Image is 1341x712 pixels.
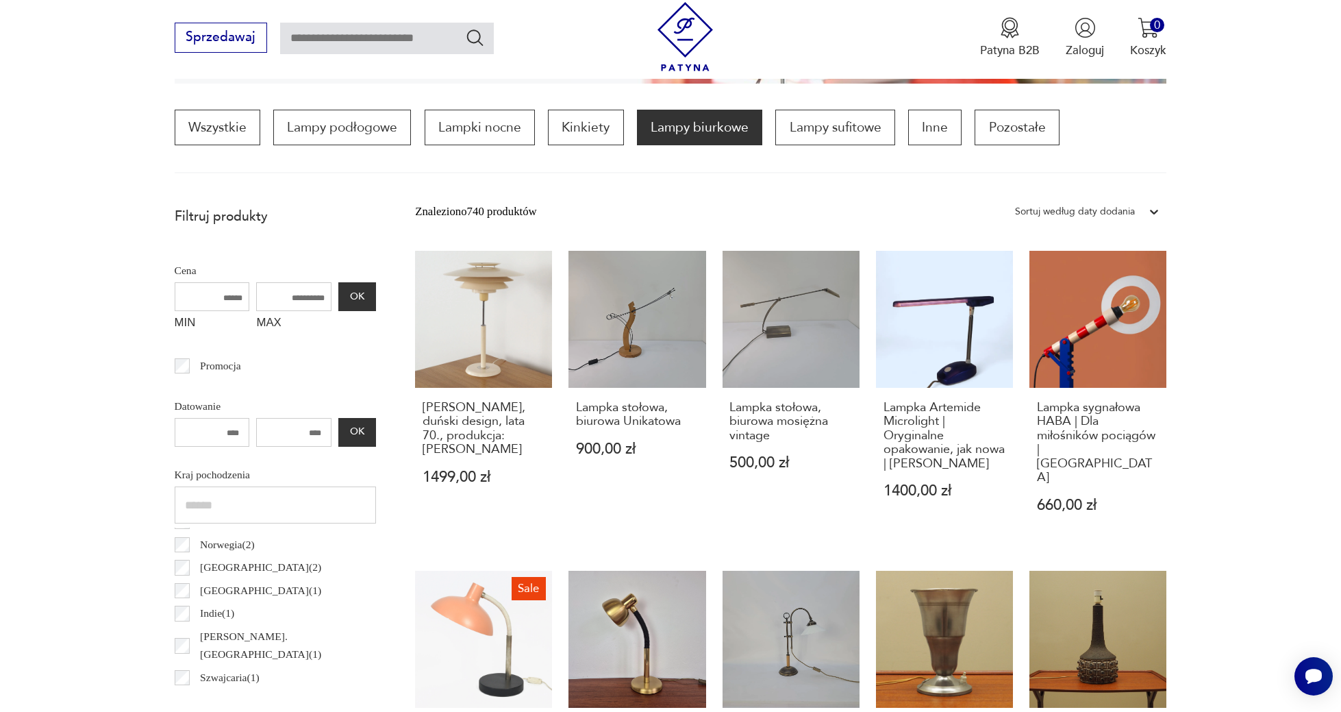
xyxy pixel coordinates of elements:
p: Szwajcaria ( 1 ) [200,669,260,687]
p: 900,00 zł [576,442,699,456]
p: [GEOGRAPHIC_DATA] ( 2 ) [200,558,321,576]
p: Zaloguj [1066,42,1104,58]
button: Patyna B2B [980,17,1040,58]
h3: Lampka stołowa, biurowa Unikatowa [576,401,699,429]
a: Lampa biurkowa, duński design, lata 70., produkcja: Dania[PERSON_NAME], duński design, lata 70., ... [415,251,552,545]
p: Promocja [200,357,241,375]
a: Lampy podłogowe [273,110,411,145]
a: Pozostałe [975,110,1059,145]
a: Lampy biurkowe [637,110,762,145]
button: OK [338,282,375,311]
iframe: Smartsupp widget button [1294,657,1333,696]
a: Lampy sufitowe [775,110,894,145]
a: Lampka stołowa, biurowa mosiężna vintageLampka stołowa, biurowa mosiężna vintage500,00 zł [723,251,860,545]
div: Sortuj według daty dodania [1015,203,1135,221]
img: Ikona medalu [999,17,1020,38]
p: [PERSON_NAME]. [GEOGRAPHIC_DATA] ( 1 ) [200,628,376,664]
p: Związek Radziecki ( 1 ) [200,692,294,710]
p: Kraj pochodzenia [175,466,376,484]
p: Norwegia ( 2 ) [200,536,255,554]
a: Lampki nocne [425,110,535,145]
p: 1400,00 zł [883,484,1006,498]
img: Patyna - sklep z meblami i dekoracjami vintage [651,2,720,71]
a: Sprzedawaj [175,33,267,44]
div: Znaleziono 740 produktów [415,203,537,221]
p: Patyna B2B [980,42,1040,58]
h3: [PERSON_NAME], duński design, lata 70., produkcja: [PERSON_NAME] [423,401,545,457]
img: Ikona koszyka [1138,17,1159,38]
img: Ikonka użytkownika [1075,17,1096,38]
h3: Lampka sygnałowa HABA | Dla miłośników pociągów | [GEOGRAPHIC_DATA] [1037,401,1160,484]
label: MAX [256,311,331,337]
a: Kinkiety [548,110,623,145]
p: Koszyk [1130,42,1166,58]
p: 500,00 zł [729,456,852,470]
a: Lampka Artemide Microlight | Oryginalne opakowanie, jak nowa | Ernesto GismondiLampka Artemide Mi... [876,251,1013,545]
p: Datowanie [175,397,376,415]
button: OK [338,418,375,447]
button: 0Koszyk [1130,17,1166,58]
label: MIN [175,311,250,337]
a: Ikona medaluPatyna B2B [980,17,1040,58]
h3: Lampka Artemide Microlight | Oryginalne opakowanie, jak nowa | [PERSON_NAME] [883,401,1006,471]
a: Lampka sygnałowa HABA | Dla miłośników pociągów | Styl MemphisLampka sygnałowa HABA | Dla miłośni... [1029,251,1166,545]
h3: Lampka stołowa, biurowa mosiężna vintage [729,401,852,443]
p: Filtruj produkty [175,208,376,225]
p: Cena [175,262,376,280]
button: Zaloguj [1066,17,1104,58]
a: Inne [908,110,962,145]
p: 1499,00 zł [423,470,545,484]
button: Szukaj [465,27,485,47]
p: Indie ( 1 ) [200,604,234,622]
a: Lampka stołowa, biurowa UnikatowaLampka stołowa, biurowa Unikatowa900,00 zł [568,251,705,545]
p: 660,00 zł [1037,498,1160,513]
p: [GEOGRAPHIC_DATA] ( 1 ) [200,582,321,600]
a: Wszystkie [175,110,260,145]
div: 0 [1150,18,1164,32]
button: Sprzedawaj [175,23,267,53]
